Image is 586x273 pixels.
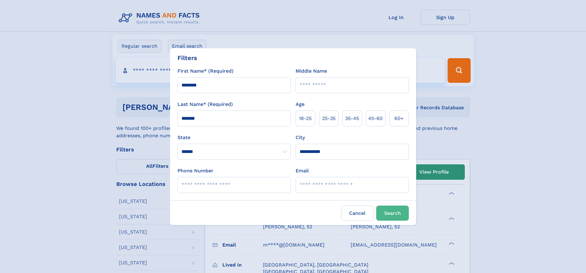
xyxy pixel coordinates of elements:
[296,101,305,108] label: Age
[177,101,233,108] label: Last Name* (Required)
[177,53,197,62] div: Filters
[341,206,374,221] label: Cancel
[345,115,359,122] span: 35‑45
[322,115,336,122] span: 25‑35
[177,134,291,141] label: State
[368,115,383,122] span: 45‑60
[296,67,327,75] label: Middle Name
[296,167,309,175] label: Email
[394,115,404,122] span: 60+
[299,115,312,122] span: 18‑25
[296,134,305,141] label: City
[376,206,409,221] button: Search
[177,167,213,175] label: Phone Number
[177,67,233,75] label: First Name* (Required)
